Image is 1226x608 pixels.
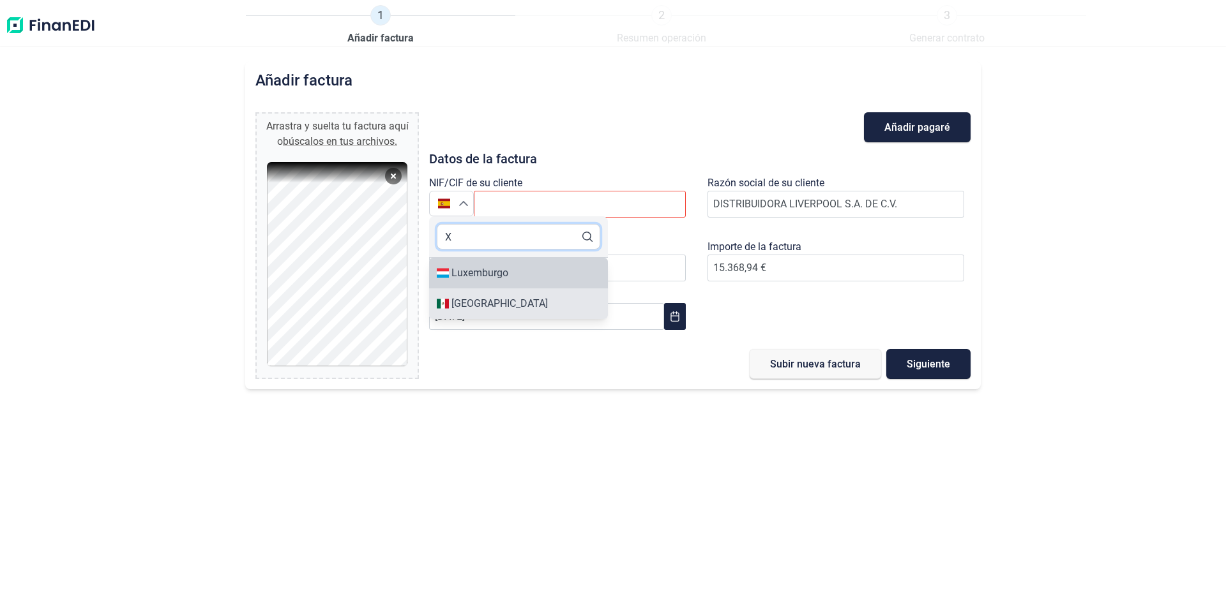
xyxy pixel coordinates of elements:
[907,359,950,369] span: Siguiente
[262,119,412,149] div: Arrastra y suelta tu factura aquí o
[429,152,971,165] h3: Datos de la factura
[255,71,352,89] h2: Añadir factura
[429,175,522,191] label: NIF/CIF de su cliente
[664,303,686,330] button: Choose Date
[429,288,608,319] li: México
[750,349,881,379] button: Subir nueva factura
[429,258,608,288] li: Luxemburgo
[437,297,449,309] img: MX
[708,175,824,191] label: Razón social de su cliente
[458,191,473,216] div: Seleccione un país
[370,5,391,26] span: 1
[884,122,950,132] span: Añadir pagaré
[347,31,414,46] span: Añadir factura
[770,359,861,369] span: Subir nueva factura
[437,267,449,279] img: LU
[886,349,971,379] button: Siguiente
[451,265,508,281] div: Luxemburgo
[708,239,801,255] label: Importe de la factura
[451,296,548,311] div: [GEOGRAPHIC_DATA]
[283,135,397,147] span: búscalos en tus archivos.
[438,197,450,209] img: ES
[5,5,96,46] img: Logo de aplicación
[347,5,414,46] a: 1Añadir factura
[864,112,971,142] button: Añadir pagaré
